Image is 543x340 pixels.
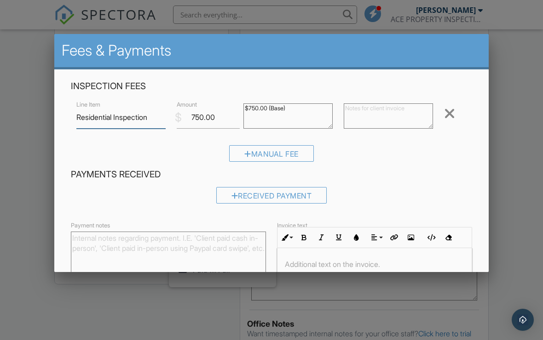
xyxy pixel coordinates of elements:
[229,151,314,160] a: Manual Fee
[71,221,110,229] label: Payment notes
[216,187,327,204] div: Received Payment
[422,229,439,246] button: Code View
[62,41,481,60] h2: Fees & Payments
[277,229,295,246] button: Inline Style
[71,80,472,92] h4: Inspection Fees
[402,229,420,246] button: Insert Image (⌘P)
[216,193,327,202] a: Received Payment
[229,145,314,162] div: Manual Fee
[330,229,347,246] button: Underline (⌘U)
[76,101,100,109] label: Line Item
[175,110,182,125] div: $
[243,103,333,129] textarea: $750.00 (Base)
[347,229,365,246] button: Colors
[71,169,472,181] h4: Payments Received
[367,229,385,246] button: Align
[277,221,307,229] label: Invoice text
[439,229,457,246] button: Clear Formatting
[385,229,402,246] button: Insert Link (⌘K)
[177,101,197,109] label: Amount
[512,309,534,331] div: Open Intercom Messenger
[295,229,312,246] button: Bold (⌘B)
[312,229,330,246] button: Italic (⌘I)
